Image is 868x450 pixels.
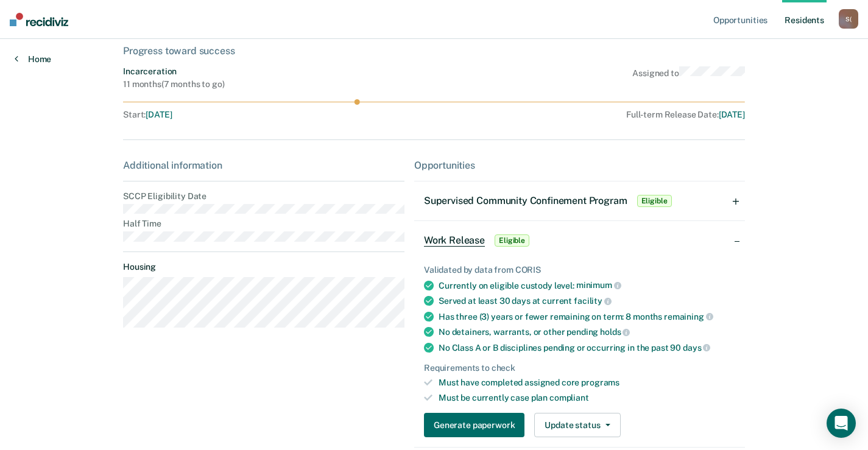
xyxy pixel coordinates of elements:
span: [DATE] [146,110,172,119]
div: Full-term Release Date : [401,110,745,120]
button: S( [839,9,858,29]
div: Progress toward success [123,45,745,57]
div: 11 months ( 7 months to go ) [123,79,225,90]
button: Generate paperwork [424,413,524,437]
span: Eligible [495,234,529,247]
div: Open Intercom Messenger [827,409,856,438]
a: Generate paperwork [424,413,529,437]
div: Has three (3) years or fewer remaining on term: 8 months [439,311,735,322]
span: compliant [549,393,589,403]
div: Incarceration [123,66,225,77]
div: Additional information [123,160,404,171]
span: Work Release [424,234,485,247]
div: Validated by data from CORIS [424,265,735,275]
div: Assigned to [632,66,745,90]
span: [DATE] [719,110,745,119]
span: holds [600,327,630,337]
span: Eligible [637,195,672,207]
img: Recidiviz [10,13,68,26]
span: minimum [576,280,621,290]
dt: Housing [123,262,404,272]
div: Served at least 30 days at current [439,295,735,306]
div: Must be currently case plan [439,393,735,403]
span: facility [574,296,612,306]
span: programs [581,378,619,387]
div: Work ReleaseEligible [414,221,745,260]
div: Opportunities [414,160,745,171]
dt: Half Time [123,219,404,229]
a: Home [15,54,51,65]
span: days [683,343,710,353]
span: remaining [664,312,713,322]
div: Requirements to check [424,363,735,373]
div: S ( [839,9,858,29]
dt: SCCP Eligibility Date [123,191,404,202]
div: No Class A or B disciplines pending or occurring in the past 90 [439,342,735,353]
button: Update status [534,413,620,437]
div: Currently on eligible custody level: [439,280,735,291]
div: No detainers, warrants, or other pending [439,326,735,337]
div: Start : [123,110,397,120]
div: Must have completed assigned core [439,378,735,388]
div: Supervised Community Confinement ProgramEligible [414,181,745,220]
span: Supervised Community Confinement Program [424,195,627,206]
